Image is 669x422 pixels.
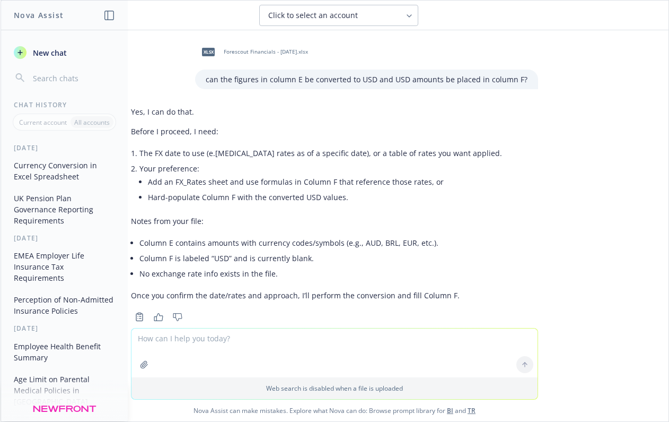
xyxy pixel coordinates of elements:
[1,234,128,243] div: [DATE]
[5,400,664,421] span: Nova Assist can make mistakes. Explore what Nova can do: Browse prompt library for and
[1,324,128,333] div: [DATE]
[10,190,119,229] button: UK Pension Plan Governance Reporting Requirements
[148,174,502,190] li: Add an FX_Rates sheet and use formulas in Column F that reference those rates, or
[148,190,502,205] li: Hard-populate Column F with the converted USD values.
[139,251,502,266] li: Column F is labeled “USD” and is currently blank.
[139,235,502,251] li: Column E contains amounts with currency codes/symbols (e.g., AUD, BRL, EUR, etc.).
[14,10,64,21] h1: Nova Assist
[468,406,476,415] a: TR
[138,384,531,393] p: Web search is disabled when a file is uploaded
[139,145,502,161] li: The FX date to use (e.[MEDICAL_DATA] rates as of a specific date), or a table of rates you want a...
[268,10,358,21] span: Click to select an account
[202,48,215,56] span: xlsx
[131,216,502,227] p: Notes from your file:
[169,309,186,324] button: Thumbs down
[10,43,119,62] button: New chat
[206,74,527,85] p: can the figures in column E be converted to USD and USD amounts be placed in column F?
[195,39,310,65] div: xlsxForescout Financials - [DATE].xlsx
[31,71,115,85] input: Search chats
[131,126,502,137] p: Before I proceed, I need:
[10,338,119,366] button: Employee Health Benefit Summary
[10,371,119,410] button: Age Limit on Parental Medical Policies in [GEOGRAPHIC_DATA]
[139,266,502,281] li: No exchange rate info exists in the file.
[74,118,110,127] p: All accounts
[31,47,67,58] span: New chat
[1,100,128,109] div: Chat History
[447,406,453,415] a: BI
[131,290,502,301] p: Once you confirm the date/rates and approach, I’ll perform the conversion and fill Column F.
[10,157,119,185] button: Currency Conversion in Excel Spreadsheet
[1,143,128,152] div: [DATE]
[19,118,67,127] p: Current account
[10,291,119,320] button: Perception of Non-Admitted Insurance Policies
[10,247,119,287] button: EMEA Employer Life Insurance Tax Requirements
[139,161,502,207] li: Your preference:
[135,312,144,322] svg: Copy to clipboard
[131,106,502,117] p: Yes, I can do that.
[224,48,308,55] span: Forescout Financials - [DATE].xlsx
[259,5,418,26] button: Click to select an account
